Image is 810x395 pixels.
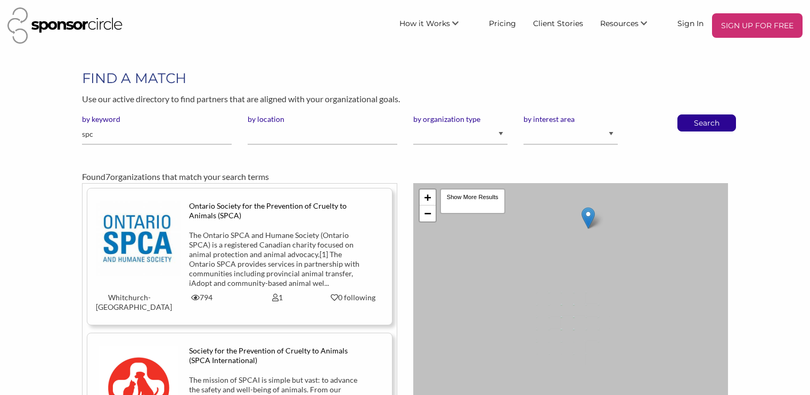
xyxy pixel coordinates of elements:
[440,188,505,214] div: Show More Results
[189,231,366,288] div: The Ontario SPCA and Humane Society (Ontario SPCA) is a registered Canadian charity focused on an...
[82,170,728,183] div: Found organizations that match your search terms
[716,18,798,34] p: SIGN UP FOR FREE
[420,190,436,205] a: Zoom in
[82,69,728,88] h1: FIND A MATCH
[689,115,724,131] button: Search
[189,346,366,365] div: Society for the Prevention of Cruelty to Animals (SPCA International)
[323,293,383,302] div: 0 following
[413,114,508,124] label: by organization type
[669,13,712,32] a: Sign In
[480,13,525,32] a: Pricing
[88,293,163,312] div: Whitchurch-[GEOGRAPHIC_DATA]
[523,114,618,124] label: by interest area
[96,201,383,312] a: Ontario Society for the Prevention of Cruelty to Animals (SPCA) The Ontario SPCA and Humane Socie...
[592,13,669,38] li: Resources
[105,171,110,182] span: 7
[164,293,240,302] div: 794
[525,13,592,32] a: Client Stories
[399,19,450,28] span: How it Works
[391,13,480,38] li: How it Works
[82,124,232,145] input: Please enter one or more keywords
[600,19,639,28] span: Resources
[420,205,436,221] a: Zoom out
[189,201,366,220] div: Ontario Society for the Prevention of Cruelty to Animals (SPCA)
[240,293,315,302] div: 1
[96,201,181,276] img: qqtqjrlww0ya3mg0ffii
[7,7,122,44] img: Sponsor Circle Logo
[82,114,232,124] label: by keyword
[248,114,397,124] label: by location
[82,92,728,106] p: Use our active directory to find partners that are aligned with your organizational goals.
